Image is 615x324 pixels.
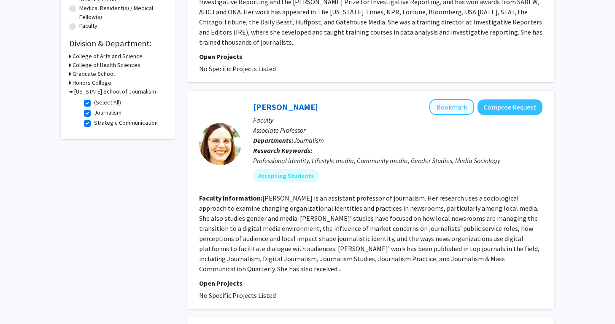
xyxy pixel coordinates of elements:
h2: Division & Department: [69,38,166,48]
button: Add Joy Jenkins to Bookmarks [429,99,474,115]
span: No Specific Projects Listed [199,291,276,300]
h3: [US_STATE] School of Journalism [74,87,156,96]
span: No Specific Projects Listed [199,64,276,73]
b: Departments: [253,136,294,145]
a: [PERSON_NAME] [253,102,318,112]
p: Faculty [253,115,542,125]
h3: Graduate School [73,70,115,78]
h3: Honors College [73,78,111,87]
label: Medical Resident(s) / Medical Fellow(s) [79,4,166,21]
h3: College of Arts and Science [73,52,143,61]
h3: College of Health Sciences [73,61,140,70]
p: Open Projects [199,51,542,62]
label: Strategic Communication [94,118,158,127]
iframe: Chat [6,286,36,318]
button: Compose Request to Joy Jenkins [477,99,542,115]
mat-chip: Accepting Students [253,169,319,182]
div: Professional identity, Lifestyle media, Community media, Gender Studies, Media Sociology [253,155,542,166]
label: Faculty [79,21,97,30]
fg-read-more: [PERSON_NAME] is an assistant professor of journalism. Her research uses a sociological approach ... [199,194,539,273]
b: Research Keywords: [253,146,313,155]
label: Journalism [94,108,121,117]
b: Faculty Information: [199,194,262,202]
span: Journalism [294,136,324,145]
p: Open Projects [199,278,542,288]
p: Associate Professor [253,125,542,135]
label: (Select All) [94,98,121,107]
